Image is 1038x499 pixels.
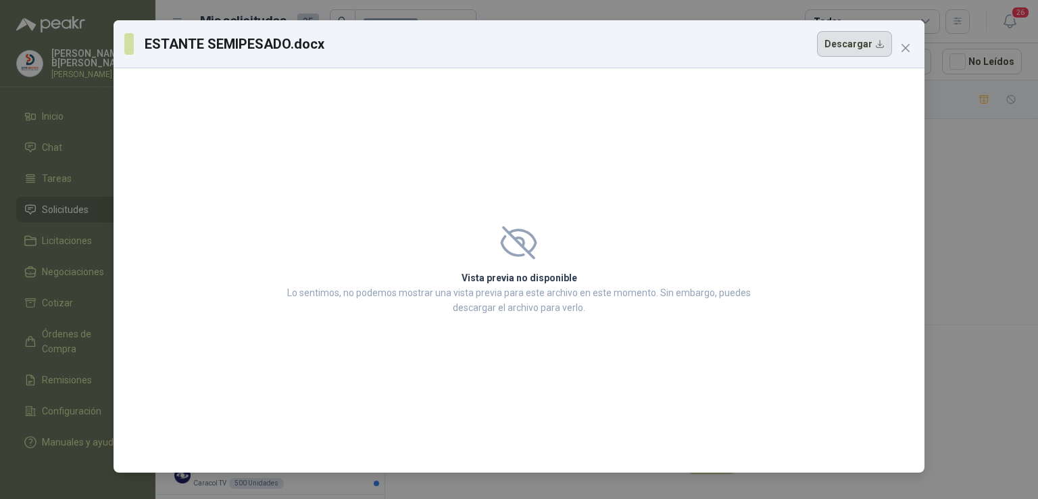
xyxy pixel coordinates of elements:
button: Close [895,37,916,59]
p: Lo sentimos, no podemos mostrar una vista previa para este archivo en este momento. Sin embargo, ... [283,285,755,315]
span: close [900,43,911,53]
h2: Vista previa no disponible [283,270,755,285]
h3: ESTANTE SEMIPESADO.docx [145,34,326,54]
button: Descargar [817,31,892,57]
